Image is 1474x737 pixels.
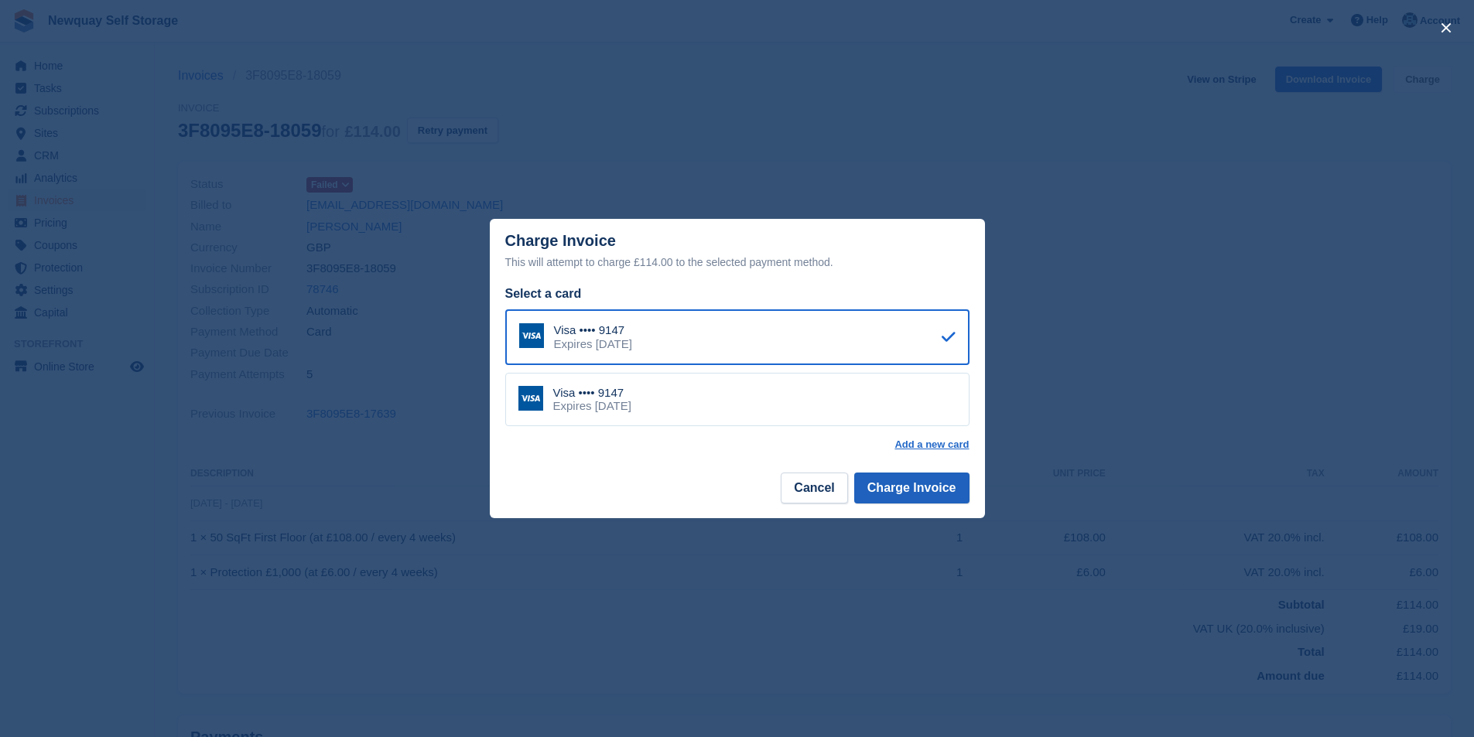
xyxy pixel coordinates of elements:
div: Expires [DATE] [553,399,631,413]
div: Expires [DATE] [554,337,632,351]
div: Charge Invoice [505,232,970,271]
div: Visa •••• 9147 [553,386,631,400]
button: Charge Invoice [854,473,970,503]
div: Visa •••• 9147 [554,323,632,337]
div: Select a card [505,285,970,303]
div: This will attempt to charge £114.00 to the selected payment method. [505,253,970,271]
button: close [1434,15,1459,40]
button: Cancel [781,473,847,503]
img: Visa Logo [518,386,543,411]
img: Visa Logo [519,323,544,348]
a: Add a new card [894,438,969,451]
